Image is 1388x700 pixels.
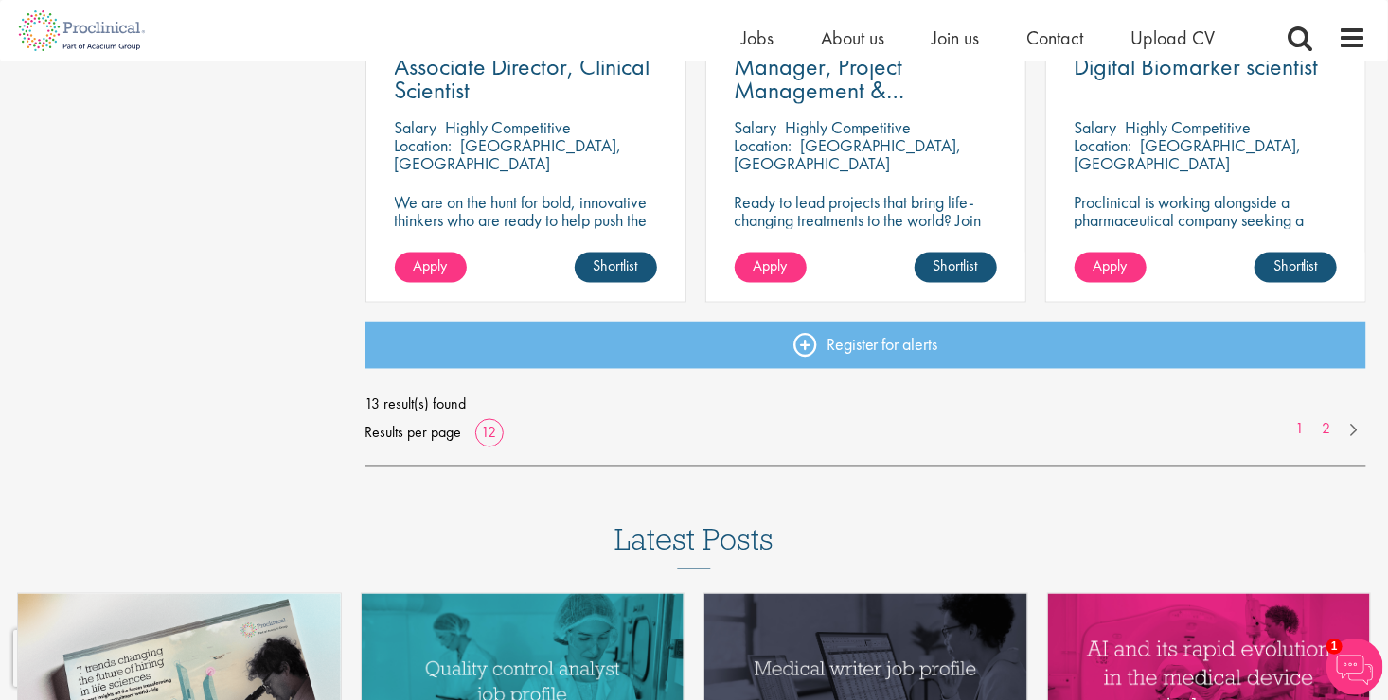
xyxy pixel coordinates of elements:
a: Jobs [741,26,774,50]
p: [GEOGRAPHIC_DATA], [GEOGRAPHIC_DATA] [395,134,622,174]
p: [GEOGRAPHIC_DATA], [GEOGRAPHIC_DATA] [735,134,962,174]
a: Associate Director, Clinical Scientist [395,55,657,102]
a: Contact [1026,26,1083,50]
a: Shortlist [1255,253,1337,283]
span: Location: [395,134,453,156]
span: Associate Director, Clinical Scientist [395,50,650,106]
p: Ready to lead projects that bring life-changing treatments to the world? Join our client at the f... [735,193,997,283]
span: 1 [1326,639,1343,655]
span: Salary [1075,116,1117,138]
span: Digital Biomarker scientist [1075,50,1319,82]
p: Highly Competitive [1126,116,1252,138]
a: Register for alerts [365,322,1367,369]
span: Location: [735,134,792,156]
p: Highly Competitive [786,116,912,138]
p: [GEOGRAPHIC_DATA], [GEOGRAPHIC_DATA] [1075,134,1302,174]
span: Location: [1075,134,1132,156]
a: 2 [1312,419,1340,441]
a: Apply [395,253,467,283]
h3: Latest Posts [614,524,774,569]
a: Apply [735,253,807,283]
span: Apply [414,256,448,276]
span: Salary [395,116,437,138]
p: Highly Competitive [446,116,572,138]
a: Apply [1075,253,1147,283]
p: We are on the hunt for bold, innovative thinkers who are ready to help push the boundaries of sci... [395,193,657,265]
a: Upload CV [1130,26,1215,50]
a: Shortlist [915,253,997,283]
p: Proclinical is working alongside a pharmaceutical company seeking a Digital Biomarker Scientist t... [1075,193,1337,283]
a: Shortlist [575,253,657,283]
span: Results per page [365,419,462,447]
a: About us [821,26,884,50]
span: Manager, Project Management & Operational Delivery [735,50,938,130]
span: Apply [754,256,788,276]
span: Salary [735,116,777,138]
span: Apply [1094,256,1128,276]
img: Chatbot [1326,639,1383,695]
a: 1 [1286,419,1313,441]
a: Digital Biomarker scientist [1075,55,1337,79]
a: Join us [932,26,979,50]
a: 12 [475,423,504,443]
span: 13 result(s) found [365,391,1367,419]
a: Manager, Project Management & Operational Delivery [735,55,997,102]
